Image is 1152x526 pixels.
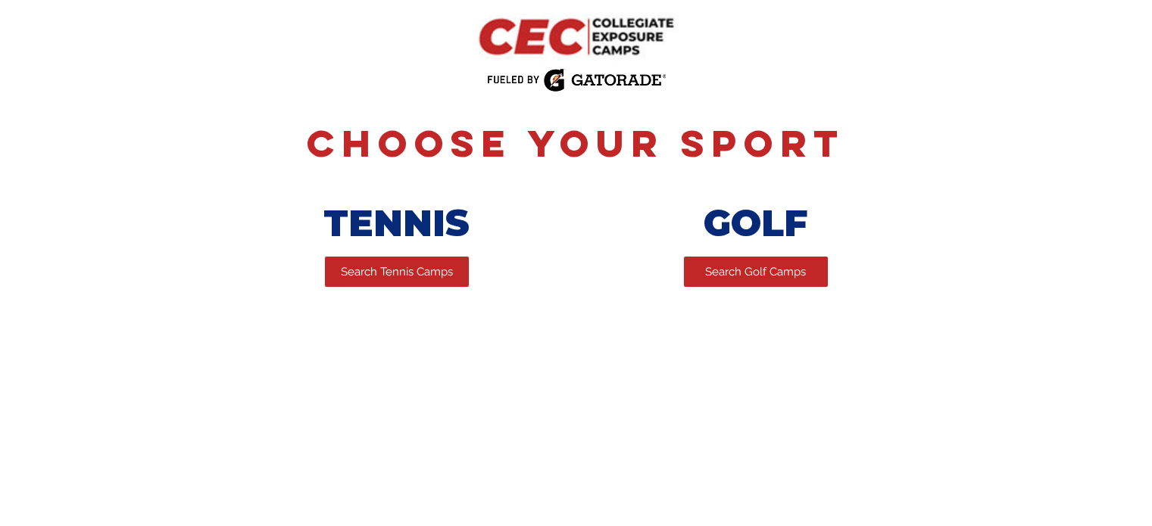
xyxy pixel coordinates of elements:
span: Choose Your Sport [307,120,845,167]
span: Search Golf Camps [705,264,806,280]
span: TENNIS [323,201,470,245]
a: Search Golf Camps [684,257,828,287]
a: Search Tennis Camps [325,257,469,287]
img: Fueled by Gatorade.png [486,68,666,92]
span: Search Tennis Camps [341,264,453,280]
span: GOLF [704,201,807,245]
img: CEC Logo Primary.png [460,6,692,67]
